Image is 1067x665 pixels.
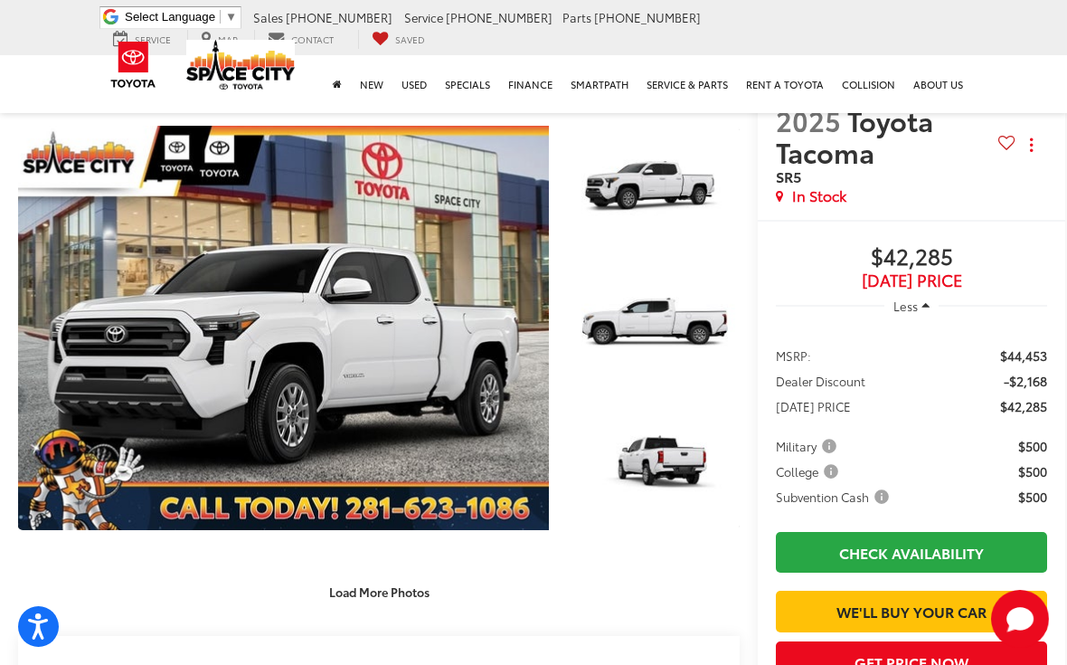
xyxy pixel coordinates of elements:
span: Dealer Discount [776,372,865,390]
button: Load More Photos [316,576,442,608]
span: [DATE] Price [776,271,1047,290]
span: [PHONE_NUMBER] [286,9,392,25]
a: We'll Buy Your Car [776,591,1047,632]
a: Expand Photo 2 [569,264,740,393]
a: Contact [254,30,347,49]
a: Expand Photo 0 [18,126,549,530]
span: Service [404,9,443,25]
a: Select Language​ [125,10,237,24]
span: Saved [395,33,425,46]
span: 2025 [776,100,841,139]
span: MSRP: [776,347,811,365]
span: -$2,168 [1004,372,1047,390]
span: $42,285 [776,244,1047,271]
span: dropdown dots [1030,138,1033,152]
button: Subvention Cash [776,488,895,506]
button: Actions [1015,129,1047,161]
span: Parts [562,9,591,25]
a: About Us [904,55,972,113]
a: Rent a Toyota [737,55,833,113]
span: Military [776,437,840,455]
span: $500 [1018,488,1047,506]
img: 2025 Toyota Tacoma SR5 [567,124,741,255]
span: In Stock [792,185,846,206]
img: 2025 Toyota Tacoma SR5 [567,401,741,532]
img: 2025 Toyota Tacoma SR5 [13,125,554,531]
a: Expand Photo 3 [569,402,740,530]
button: College [776,462,845,480]
img: 2025 Toyota Tacoma SR5 [567,262,741,394]
span: $500 [1018,437,1047,455]
span: Select Language [125,10,215,24]
svg: Start Chat [991,590,1049,648]
a: Service [99,30,184,49]
a: My Saved Vehicles [358,30,439,49]
span: Less [893,298,918,314]
span: [PHONE_NUMBER] [446,9,552,25]
a: Map [187,30,251,49]
a: Finance [499,55,562,113]
span: $500 [1018,462,1047,480]
span: $44,453 [1000,347,1047,365]
button: Military [776,437,843,455]
a: Home [324,55,351,113]
span: Subvention Cash [776,488,892,506]
button: Toggle Chat Window [991,590,1049,648]
img: Toyota [99,35,167,94]
span: [PHONE_NUMBER] [594,9,701,25]
span: $42,285 [1000,397,1047,415]
a: SmartPath [562,55,637,113]
span: Sales [253,9,283,25]
span: Toyota Tacoma [776,100,933,171]
button: Less [884,290,939,322]
span: ▼ [225,10,237,24]
a: Specials [436,55,499,113]
span: Contact [291,33,334,46]
span: [DATE] PRICE [776,397,851,415]
a: New [351,55,392,113]
a: Check Availability [776,532,1047,573]
span: Map [218,33,238,46]
span: Service [135,33,171,46]
img: Space City Toyota [186,40,295,90]
span: ​ [220,10,221,24]
a: Collision [833,55,904,113]
a: Service & Parts [637,55,737,113]
a: Expand Photo 1 [569,126,740,254]
span: SR5 [776,166,801,186]
a: Used [392,55,436,113]
span: College [776,462,842,480]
